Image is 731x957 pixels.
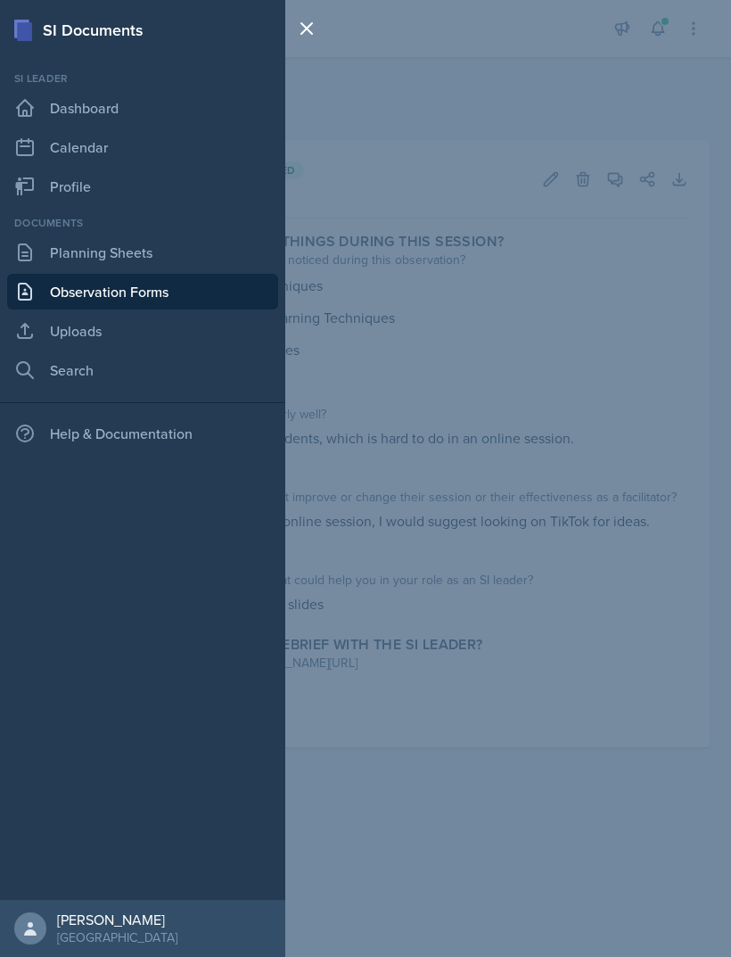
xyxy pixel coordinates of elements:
[57,911,177,928] div: [PERSON_NAME]
[7,352,278,388] a: Search
[7,215,278,231] div: Documents
[7,274,278,309] a: Observation Forms
[7,169,278,204] a: Profile
[57,928,177,946] div: [GEOGRAPHIC_DATA]
[7,235,278,270] a: Planning Sheets
[7,416,278,451] div: Help & Documentation
[7,129,278,165] a: Calendar
[7,313,278,349] a: Uploads
[7,70,278,87] div: Si leader
[7,90,278,126] a: Dashboard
